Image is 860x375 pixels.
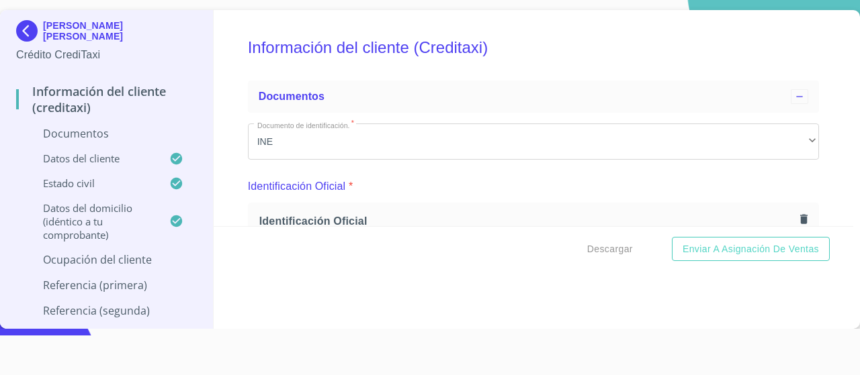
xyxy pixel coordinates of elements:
[248,81,819,113] div: Documentos
[16,278,197,292] p: Referencia (primera)
[16,20,43,42] img: Docupass spot blue
[683,241,819,258] span: Enviar a Asignación de Ventas
[587,241,633,258] span: Descargar
[16,252,197,267] p: Ocupación del Cliente
[16,303,197,318] p: Referencia (segunda)
[16,201,169,242] p: Datos del domicilio (idéntico a tu comprobante)
[248,20,819,75] h5: Información del cliente (Creditaxi)
[248,178,346,195] p: Identificación Oficial
[672,237,830,262] button: Enviar a Asignación de Ventas
[16,83,197,115] p: Información del cliente (Creditaxi)
[16,47,197,63] p: Crédito CrediTaxi
[16,20,197,47] div: [PERSON_NAME] [PERSON_NAME]
[43,20,197,42] p: [PERSON_NAME] [PERSON_NAME]
[16,329,197,343] p: Referencia (tercera)
[248,123,819,160] div: INE
[16,126,197,141] p: Documentos
[16,176,169,190] p: Estado Civil
[259,91,325,102] span: Documentos
[259,214,795,228] span: Identificación Oficial
[582,237,638,262] button: Descargar
[16,152,169,165] p: Datos del cliente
